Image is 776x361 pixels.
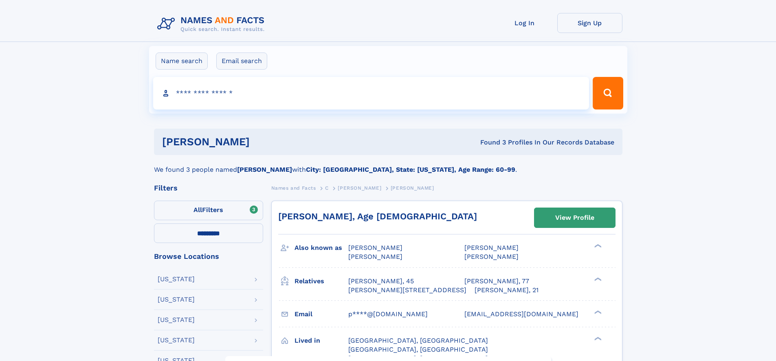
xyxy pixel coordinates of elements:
[325,183,329,193] a: C
[278,211,477,221] a: [PERSON_NAME], Age [DEMOGRAPHIC_DATA]
[348,244,402,252] span: [PERSON_NAME]
[306,166,515,173] b: City: [GEOGRAPHIC_DATA], State: [US_STATE], Age Range: 60-99
[592,276,602,282] div: ❯
[555,208,594,227] div: View Profile
[154,201,263,220] label: Filters
[338,185,381,191] span: [PERSON_NAME]
[464,310,578,318] span: [EMAIL_ADDRESS][DOMAIN_NAME]
[391,185,434,191] span: [PERSON_NAME]
[464,277,529,286] a: [PERSON_NAME], 77
[158,337,195,343] div: [US_STATE]
[464,244,519,252] span: [PERSON_NAME]
[348,337,488,344] span: [GEOGRAPHIC_DATA], [GEOGRAPHIC_DATA]
[154,253,263,260] div: Browse Locations
[237,166,292,173] b: [PERSON_NAME]
[365,138,614,147] div: Found 3 Profiles In Our Records Database
[154,13,271,35] img: Logo Names and Facts
[592,336,602,341] div: ❯
[156,53,208,70] label: Name search
[216,53,267,70] label: Email search
[295,307,348,321] h3: Email
[154,184,263,192] div: Filters
[592,309,602,315] div: ❯
[158,317,195,323] div: [US_STATE]
[338,183,381,193] a: [PERSON_NAME]
[593,77,623,109] button: Search Button
[348,253,402,260] span: [PERSON_NAME]
[475,286,539,295] a: [PERSON_NAME], 21
[534,208,615,228] a: View Profile
[154,155,622,175] div: We found 3 people named with .
[557,13,622,33] a: Sign Up
[464,253,519,260] span: [PERSON_NAME]
[158,296,195,303] div: [US_STATE]
[348,286,466,295] a: [PERSON_NAME][STREET_ADDRESS]
[153,77,589,109] input: search input
[492,13,557,33] a: Log In
[348,277,414,286] a: [PERSON_NAME], 45
[295,274,348,288] h3: Relatives
[295,334,348,348] h3: Lived in
[295,241,348,255] h3: Also known as
[592,243,602,249] div: ❯
[193,206,202,214] span: All
[271,183,316,193] a: Names and Facts
[162,137,365,147] h1: [PERSON_NAME]
[158,276,195,282] div: [US_STATE]
[325,185,329,191] span: C
[348,346,488,353] span: [GEOGRAPHIC_DATA], [GEOGRAPHIC_DATA]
